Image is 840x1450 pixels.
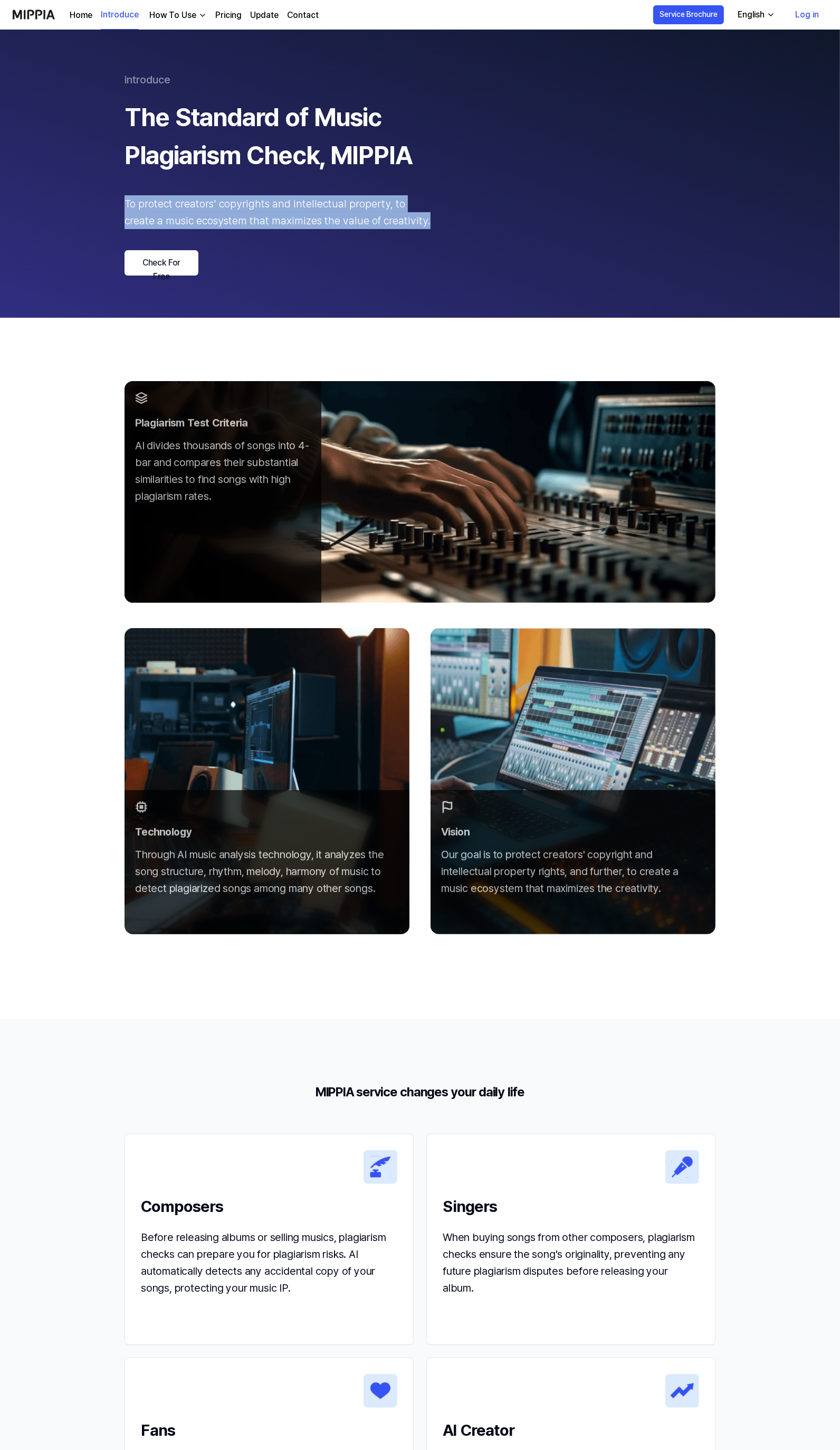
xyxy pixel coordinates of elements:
[198,11,207,20] img: down
[250,9,279,22] a: Update
[729,4,781,25] button: English
[665,1150,699,1184] img: 작곡가
[431,628,715,934] img: firstImage
[125,98,431,174] div: The Standard of Music Plagiarism Check, MIPPIA
[135,824,399,840] div: Technology
[147,9,198,22] div: How To Use
[125,628,409,934] img: firstImage
[141,1418,397,1442] h2: Fans
[101,1,139,30] a: Introduce
[443,1418,699,1442] h2: AI Creator
[364,1374,397,1408] img: 작곡가
[135,415,311,431] div: Plagiarism Test Criteria
[70,9,92,22] a: Home
[141,1195,397,1218] h2: Composers
[653,5,724,24] button: Service Brochure
[441,824,705,840] div: Vision
[441,801,454,813] img: flag
[215,9,242,22] a: Pricing
[441,846,705,897] div: Our goal is to protect creators' copyright and intellectual property rights, and further, to crea...
[736,8,767,21] div: English
[135,437,311,505] div: AI divides thousands of songs into 4-bar and compares their substantial similarities to find song...
[125,195,431,229] div: To protect creators' copyrights and intellectual property, to create a music ecosystem that maxim...
[135,846,399,897] div: Through AI music analysis technology, it analyzes the song structure, rhythm, melody, harmony of ...
[665,1374,699,1408] img: 작곡가
[443,1195,699,1218] h2: Singers
[135,801,148,813] img: chip
[135,392,148,404] img: layer
[141,1229,397,1296] div: Before releasing albums or selling musics, plagiarism checks can prepare you for plagiarism risks...
[443,1229,699,1296] div: When buying songs from other composers, plagiarism checks ensure the song's originality, preventi...
[364,1150,397,1184] img: 작곡가
[147,9,207,22] button: How To Use
[125,381,715,603] img: firstImage
[125,72,715,88] div: introduce
[125,250,198,276] a: Check For Free
[287,9,319,22] a: Contact
[125,1082,715,1102] h1: MIPPIA service changes your daily life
